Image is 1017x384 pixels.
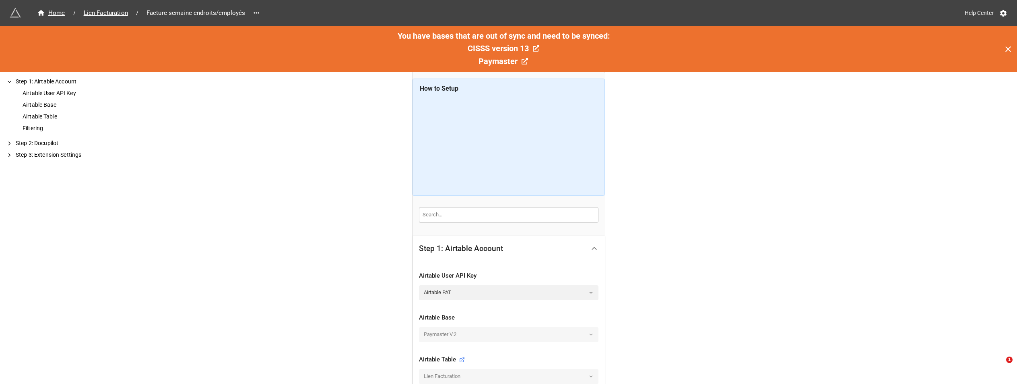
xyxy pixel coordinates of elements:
[959,6,999,20] a: Help Center
[14,139,129,147] div: Step 2: Docupilot
[420,96,597,189] iframe: How to Generate PDFs and Documents in bulk from Airtable
[32,8,250,18] nav: breadcrumb
[419,271,598,281] div: Airtable User API Key
[73,9,76,17] li: /
[21,89,129,98] div: Airtable User API Key
[79,8,133,18] a: Lien Facturation
[32,8,70,18] a: Home
[419,245,503,253] div: Step 1: Airtable Account
[420,85,458,92] b: How to Setup
[419,285,598,300] a: Airtable PAT
[14,77,129,86] div: Step 1: Airtable Account
[21,101,129,109] div: Airtable Base
[413,236,605,262] div: Step 1: Airtable Account
[419,207,598,222] input: Search...
[21,124,129,133] div: Filtering
[14,151,129,159] div: Step 3: Extension Settings
[37,8,65,18] div: Home
[142,8,250,18] span: Facture semaine endroits/employés
[419,355,465,365] div: Airtable Table
[468,44,529,53] span: CISSS version 13
[419,313,598,323] div: Airtable Base
[10,7,21,19] img: miniextensions-icon.73ae0678.png
[479,56,518,66] span: Paymaster
[136,9,138,17] li: /
[990,357,1009,376] iframe: Intercom live chat
[398,31,610,41] span: You have bases that are out of sync and need to be synced:
[21,112,129,121] div: Airtable Table
[1006,357,1013,363] span: 1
